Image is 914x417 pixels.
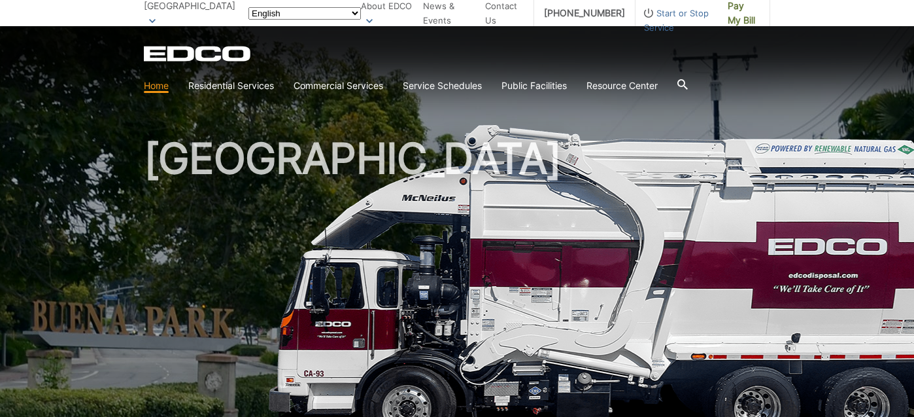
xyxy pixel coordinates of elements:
a: Public Facilities [501,79,567,93]
a: EDCD logo. Return to the homepage. [144,46,252,62]
a: Resource Center [586,79,658,93]
a: Residential Services [188,79,274,93]
select: Select a language [248,7,361,20]
a: Service Schedules [403,79,482,93]
a: Commercial Services [294,79,383,93]
a: Home [144,79,169,93]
